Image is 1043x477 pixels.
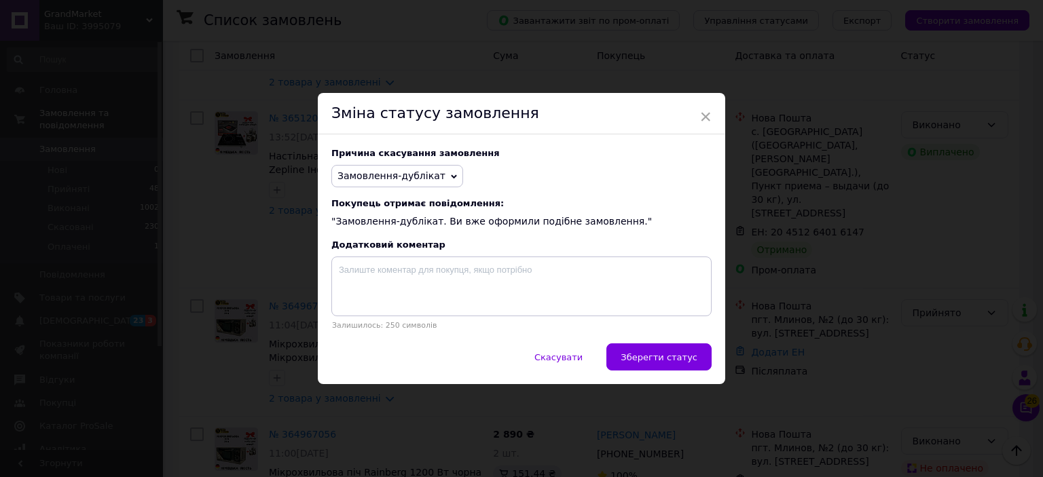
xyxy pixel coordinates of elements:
span: Зберегти статус [621,352,697,362]
button: Скасувати [520,343,597,370]
span: × [699,105,712,128]
div: "Замовлення-дублікат. Ви вже оформили подібне замовлення." [331,198,712,229]
div: Причина скасування замовлення [331,148,712,158]
p: Залишилось: 250 символів [331,321,712,330]
div: Зміна статусу замовлення [318,93,725,134]
div: Додатковий коментар [331,240,712,250]
button: Зберегти статус [606,343,712,370]
span: Замовлення-дублікат [337,170,445,181]
span: Скасувати [534,352,583,362]
span: Покупець отримає повідомлення: [331,198,712,208]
